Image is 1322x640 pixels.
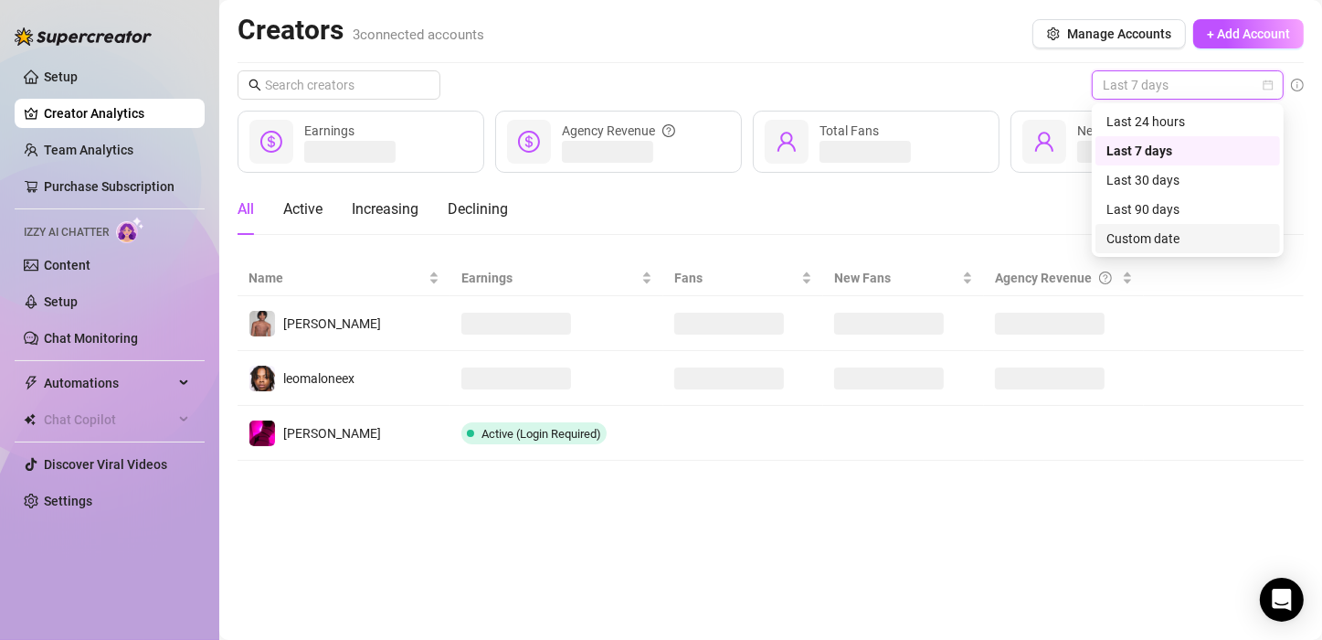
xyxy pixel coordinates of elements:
div: Declining [448,198,508,220]
span: + Add Account [1207,27,1290,41]
img: leomaloneex [249,366,275,391]
span: info-circle [1291,79,1304,91]
th: New Fans [823,261,983,296]
span: Earnings [304,123,354,138]
span: Earnings [461,268,638,288]
div: Last 30 days [1106,170,1269,190]
span: [PERSON_NAME] [283,426,381,441]
div: Agency Revenue [562,121,675,141]
div: All [238,198,254,220]
div: Custom date [1095,224,1280,253]
div: Open Intercom Messenger [1260,578,1304,622]
span: dollar-circle [518,131,540,153]
span: dollar-circle [260,131,282,153]
div: Last 90 days [1095,195,1280,224]
span: Fans [674,268,798,288]
a: Settings [44,494,92,508]
span: Last 7 days [1103,71,1273,99]
div: Last 90 days [1106,199,1269,219]
span: New Fans [834,268,957,288]
span: question-circle [1099,268,1112,288]
a: Content [44,258,90,272]
th: Earnings [450,261,663,296]
span: leomaloneex [283,371,354,386]
div: Last 7 days [1106,141,1269,161]
span: question-circle [662,121,675,141]
button: + Add Account [1193,19,1304,48]
div: Last 24 hours [1095,107,1280,136]
img: AI Chatter [116,217,144,243]
span: Automations [44,368,174,398]
img: Sophie [249,421,275,446]
span: thunderbolt [24,376,38,390]
th: Fans [663,261,823,296]
span: Chat Copilot [44,405,174,434]
img: Chat Copilot [24,413,36,426]
button: Manage Accounts [1032,19,1186,48]
a: Setup [44,69,78,84]
a: Chat Monitoring [44,331,138,346]
div: Active [283,198,323,220]
div: Last 30 days [1095,165,1280,195]
span: 3 connected accounts [353,27,484,43]
a: Purchase Subscription [44,179,175,194]
th: Name [238,261,450,296]
span: Total Fans [820,123,879,138]
a: Team Analytics [44,143,133,157]
span: [PERSON_NAME] [283,316,381,331]
a: Discover Viral Videos [44,457,167,472]
a: Setup [44,294,78,309]
div: Last 24 hours [1106,112,1269,132]
input: Search creators [265,75,415,95]
span: setting [1047,27,1060,40]
span: user [1033,131,1055,153]
span: search [249,79,261,91]
span: Manage Accounts [1067,27,1171,41]
div: Increasing [352,198,418,220]
span: user [776,131,798,153]
div: Agency Revenue [995,268,1118,288]
span: Active (Login Required) [481,427,601,441]
div: Last 7 days [1095,136,1280,165]
a: Creator Analytics [44,99,190,128]
img: logo-BBDzfeDw.svg [15,27,152,46]
h2: Creators [238,13,484,48]
span: calendar [1263,80,1274,91]
span: New Fans [1077,123,1134,138]
span: Name [249,268,425,288]
div: Custom date [1106,229,1269,249]
span: Izzy AI Chatter [24,224,109,241]
img: Leo [249,311,275,336]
